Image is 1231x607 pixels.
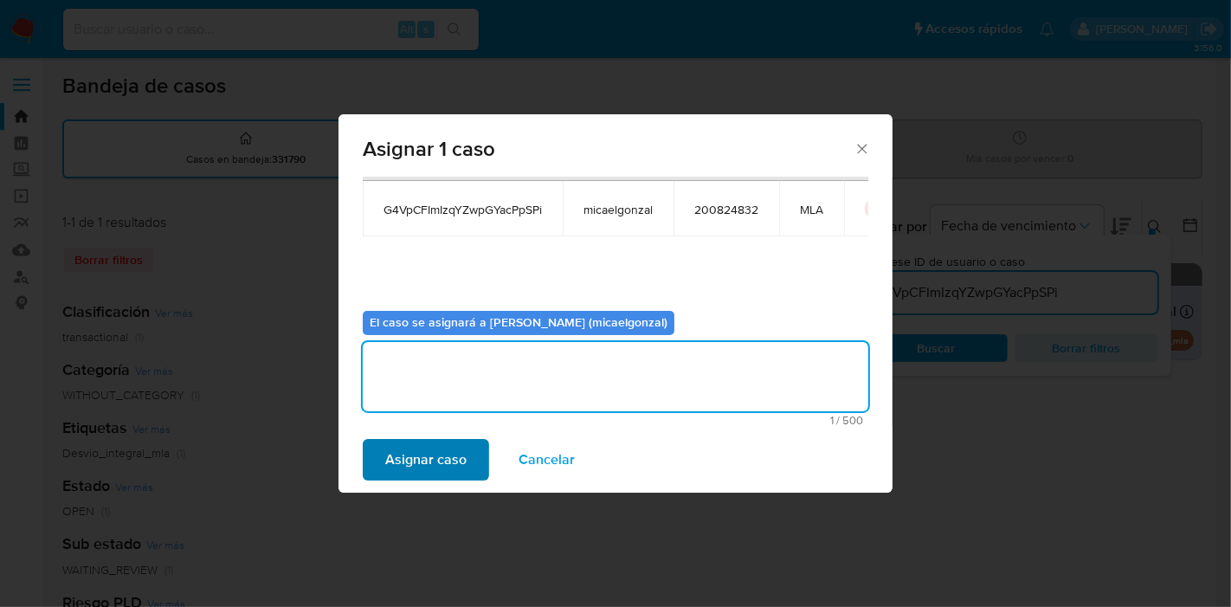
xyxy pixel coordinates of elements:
[800,202,823,217] span: MLA
[519,441,575,479] span: Cancelar
[854,140,869,156] button: Cerrar ventana
[865,198,886,219] button: icon-button
[338,114,893,493] div: assign-modal
[583,202,653,217] span: micaelgonzal
[363,139,854,159] span: Asignar 1 caso
[385,441,467,479] span: Asignar caso
[694,202,758,217] span: 200824832
[363,439,489,481] button: Asignar caso
[368,415,863,426] span: Máximo 500 caracteres
[496,439,597,481] button: Cancelar
[383,202,542,217] span: G4VpCFImIzqYZwpGYacPpSPi
[370,313,667,331] b: El caso se asignará a [PERSON_NAME] (micaelgonzal)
